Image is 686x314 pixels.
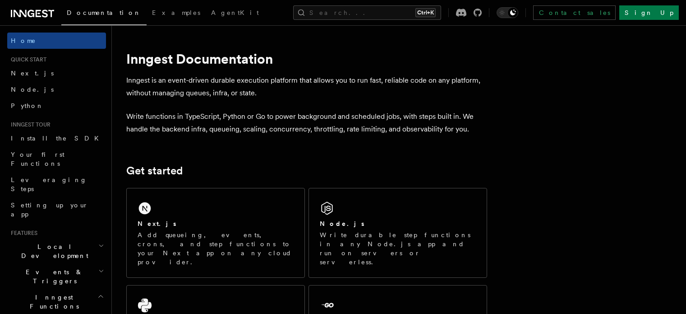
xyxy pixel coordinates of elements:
[7,146,106,172] a: Your first Functions
[415,8,436,17] kbd: Ctrl+K
[206,3,264,24] a: AgentKit
[7,81,106,98] a: Node.js
[7,230,37,237] span: Features
[7,264,106,289] button: Events & Triggers
[126,164,183,177] a: Get started
[533,5,616,20] a: Contact sales
[7,239,106,264] button: Local Development
[320,219,364,228] h2: Node.js
[7,172,106,197] a: Leveraging Steps
[11,70,54,77] span: Next.js
[11,176,87,192] span: Leveraging Steps
[147,3,206,24] a: Examples
[7,242,98,260] span: Local Development
[7,33,106,49] a: Home
[126,110,487,136] p: Write functions in TypeScript, Python or Go to power background and scheduled jobs, with steps bu...
[7,98,106,114] a: Python
[7,267,98,286] span: Events & Triggers
[67,9,141,16] span: Documentation
[7,130,106,146] a: Install the SDK
[211,9,259,16] span: AgentKit
[138,219,176,228] h2: Next.js
[7,65,106,81] a: Next.js
[11,102,44,109] span: Python
[61,3,147,25] a: Documentation
[11,36,36,45] span: Home
[293,5,441,20] button: Search...Ctrl+K
[11,151,64,167] span: Your first Functions
[126,188,305,278] a: Next.jsAdd queueing, events, crons, and step functions to your Next app on any cloud provider.
[7,56,46,63] span: Quick start
[138,230,294,267] p: Add queueing, events, crons, and step functions to your Next app on any cloud provider.
[7,197,106,222] a: Setting up your app
[619,5,679,20] a: Sign Up
[7,121,51,128] span: Inngest tour
[308,188,487,278] a: Node.jsWrite durable step functions in any Node.js app and run on servers or serverless.
[126,74,487,99] p: Inngest is an event-driven durable execution platform that allows you to run fast, reliable code ...
[497,7,518,18] button: Toggle dark mode
[320,230,476,267] p: Write durable step functions in any Node.js app and run on servers or serverless.
[11,202,88,218] span: Setting up your app
[7,293,97,311] span: Inngest Functions
[152,9,200,16] span: Examples
[11,135,104,142] span: Install the SDK
[126,51,487,67] h1: Inngest Documentation
[11,86,54,93] span: Node.js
